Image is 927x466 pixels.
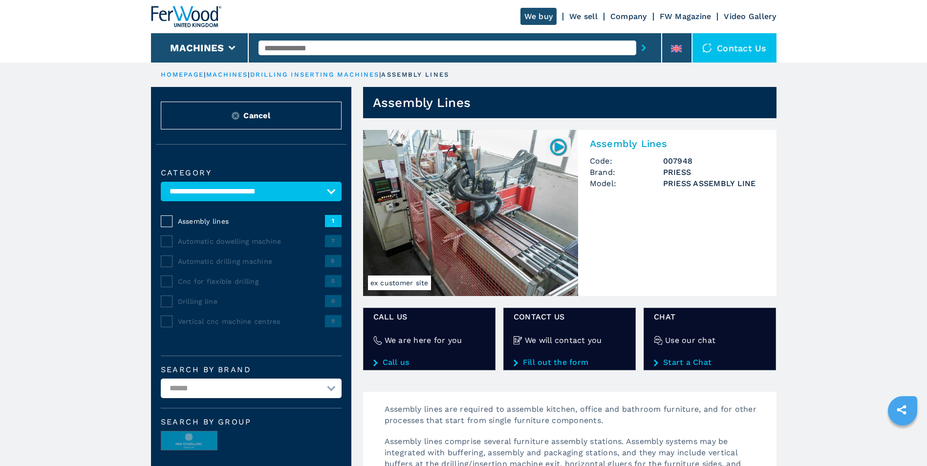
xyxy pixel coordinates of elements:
iframe: Chat [885,422,920,459]
span: | [379,71,381,78]
img: Reset [232,112,239,120]
span: 6 [325,295,342,307]
span: | [248,71,250,78]
h3: 007948 [663,155,765,167]
img: Use our chat [654,336,663,345]
span: 5 [325,275,342,287]
img: Assembly Lines PRIESS PRIESS ASSEMBLY LINE [363,130,578,296]
label: Search by brand [161,366,342,374]
span: Cnc for flexible drilling [178,276,325,286]
h3: PRIESS [663,167,765,178]
span: | [204,71,206,78]
span: Automatic drilling machine [178,256,325,266]
button: Machines [170,42,224,54]
img: 007948 [549,137,568,156]
span: ex customer site [368,275,431,290]
span: Drilling line [178,297,325,306]
a: Company [610,12,647,21]
p: assembly lines [381,70,449,79]
h1: Assembly Lines [373,95,471,110]
div: Contact us [692,33,776,63]
p: Assembly lines are required to assemble kitchen, office and bathroom furniture, and for other pro... [375,403,776,436]
span: 8 [325,255,342,267]
span: Search by group [161,418,342,426]
span: Brand: [590,167,663,178]
span: Call us [373,311,485,322]
h3: PRIESS ASSEMBLY LINE [663,178,765,189]
span: Automatic dowelling machine [178,236,325,246]
a: We buy [520,8,557,25]
span: CONTACT US [514,311,625,322]
img: Contact us [702,43,712,53]
a: machines [206,71,248,78]
img: We are here for you [373,336,382,345]
span: 7 [325,235,342,247]
img: We will contact you [514,336,522,345]
img: image [161,431,217,451]
span: CHAT [654,311,766,322]
a: Assembly Lines PRIESS PRIESS ASSEMBLY LINEex customer site007948Assembly LinesCode:007948Brand:PR... [363,130,776,296]
h4: We are here for you [385,335,462,346]
span: 9 [325,315,342,327]
span: Assembly lines [178,216,325,226]
span: Code: [590,155,663,167]
span: Cancel [243,110,270,121]
h4: Use our chat [665,335,715,346]
img: Ferwood [151,6,221,27]
a: We sell [569,12,598,21]
span: 1 [325,215,342,227]
h2: Assembly Lines [590,138,765,149]
a: Fill out the form [514,358,625,367]
label: Category [161,169,342,177]
button: submit-button [636,37,651,59]
a: Start a Chat [654,358,766,367]
a: FW Magazine [660,12,711,21]
span: Model: [590,178,663,189]
a: HOMEPAGE [161,71,204,78]
a: sharethis [889,398,914,422]
a: Call us [373,358,485,367]
h4: We will contact you [525,335,602,346]
a: Video Gallery [724,12,776,21]
a: drilling inserting machines [250,71,380,78]
span: Vertical cnc machine centres [178,317,325,326]
button: ResetCancel [161,102,342,129]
